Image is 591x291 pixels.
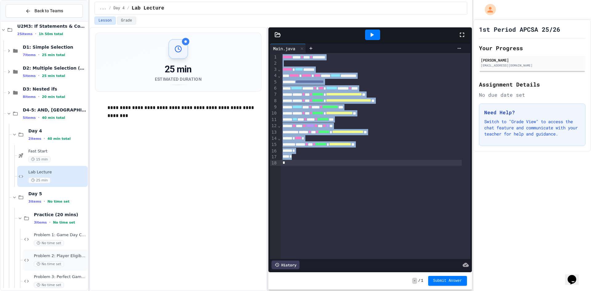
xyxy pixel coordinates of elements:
span: / [418,278,420,283]
div: 12 [270,123,278,129]
span: Lab Lecture [132,5,164,12]
iframe: chat widget [565,266,585,285]
div: Main.java [270,44,306,53]
span: • [35,31,36,36]
h1: 1st Period APCSA 25/26 [479,25,560,34]
span: Day 4 [28,128,86,134]
span: 1 [421,278,423,283]
div: 14 [270,135,278,142]
span: Fold line [278,123,281,128]
h2: Your Progress [479,44,585,52]
h3: Need Help? [484,109,580,116]
div: 17 [270,154,278,160]
p: Switch to "Grade View" to access the chat feature and communicate with your teacher for help and ... [484,119,580,137]
div: 13 [270,129,278,135]
span: 8 items [23,95,36,99]
span: D2: Multiple Selection (else) [23,65,86,71]
span: 5 items [23,116,36,120]
div: 16 [270,148,278,154]
span: 2 items [28,137,41,141]
div: 25 min [155,64,202,75]
span: D4-5: AND, [GEOGRAPHIC_DATA], NOT [23,107,86,113]
span: • [44,199,45,204]
div: 4 [270,73,278,79]
span: 25 min total [42,74,65,78]
span: Fast Start [28,149,86,154]
span: D1: Simple Selection [23,44,86,50]
div: 2 [270,60,278,67]
button: Grade [117,17,136,25]
span: • [38,94,39,99]
span: / [127,6,129,11]
span: 25 min [28,177,50,183]
h2: Assignment Details [479,80,585,89]
span: • [38,52,39,57]
div: 7 [270,91,278,98]
button: Back to Teams [6,4,83,18]
span: U2M3: If Statements & Control Flow [17,23,86,29]
span: No time set [34,261,64,267]
div: 6 [270,85,278,91]
span: Fold line [278,67,281,72]
span: Problem 3: Perfect Game Checker [34,274,86,280]
span: 25 min total [42,53,65,57]
span: 40 min total [47,137,70,141]
span: • [38,115,39,120]
span: Problem 1: Game Day Checker [34,232,86,238]
div: 3 [270,67,278,73]
span: - [412,278,417,284]
span: • [38,73,39,78]
span: 5 items [23,74,36,78]
button: Lesson [94,17,116,25]
div: 11 [270,117,278,123]
span: Practice (20 mins) [34,212,86,217]
span: Fold line [278,136,281,141]
span: 3 items [28,200,41,204]
span: Day 4 [114,6,125,11]
div: History [271,261,300,269]
span: Lab Lecture [28,170,86,175]
span: 15 min [28,156,50,162]
div: 8 [270,98,278,104]
div: Main.java [270,45,298,52]
span: No time set [34,282,64,288]
span: 7 items [23,53,36,57]
span: Submit Answer [433,278,462,283]
div: 10 [270,110,278,116]
span: 25 items [17,32,33,36]
span: No time set [34,240,64,246]
span: Back to Teams [34,8,63,14]
div: [EMAIL_ADDRESS][DOMAIN_NAME] [481,63,584,68]
span: Fold line [278,73,281,78]
span: Problem 2: Player Eligibility [34,253,86,259]
button: Submit Answer [428,276,467,286]
span: 3 items [34,220,47,224]
span: 1h 50m total [39,32,63,36]
span: 20 min total [42,95,65,99]
span: • [49,220,50,225]
div: 18 [270,160,278,166]
span: Day 5 [28,191,86,196]
span: / [109,6,111,11]
span: No time set [47,200,70,204]
div: Estimated Duration [155,76,202,82]
span: 40 min total [42,116,65,120]
div: 1 [270,54,278,60]
span: • [44,136,45,141]
span: No time set [53,220,75,224]
div: 9 [270,104,278,110]
div: 15 [270,142,278,148]
span: D3: Nested ifs [23,86,86,92]
div: 5 [270,79,278,85]
div: [PERSON_NAME] [481,57,584,63]
div: No due date set [479,91,585,99]
div: My Account [478,2,497,17]
span: ... [100,6,107,11]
